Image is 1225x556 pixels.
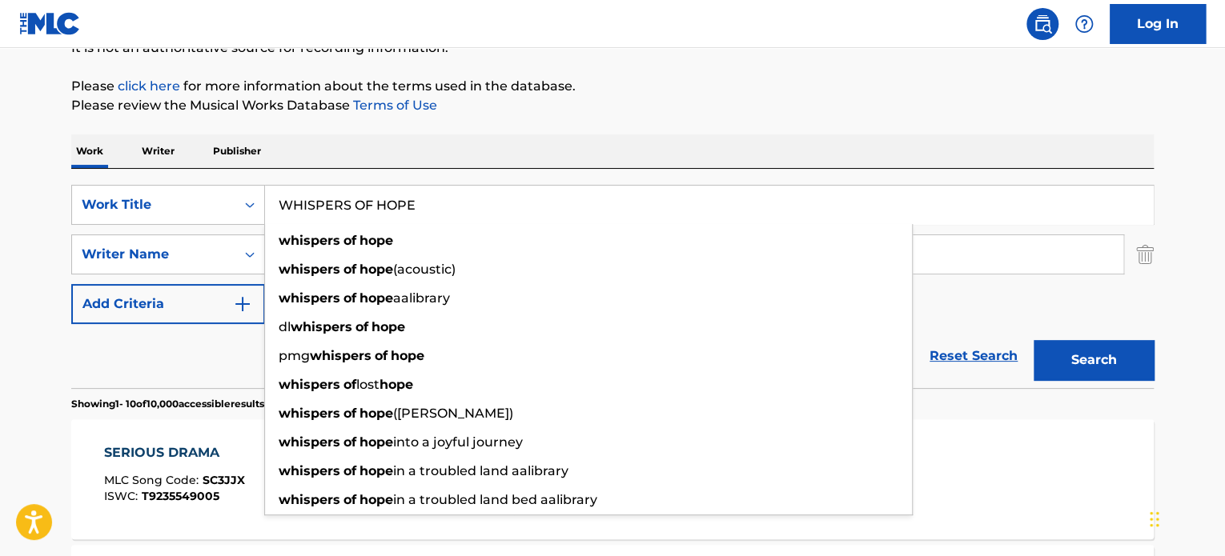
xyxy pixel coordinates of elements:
[1145,479,1225,556] iframe: Chat Widget
[359,492,393,507] strong: hope
[71,77,1154,96] p: Please for more information about the terms used in the database.
[355,319,368,334] strong: of
[208,134,266,168] p: Publisher
[1136,234,1154,274] img: Delete Criterion
[375,348,388,363] strong: of
[359,290,393,306] strong: hope
[279,319,291,334] span: dl
[279,434,340,450] strong: whispers
[343,463,356,478] strong: of
[279,463,340,478] strong: whispers
[343,492,356,507] strong: of
[1068,8,1100,40] div: Help
[279,262,340,277] strong: whispers
[233,294,252,314] img: 9d2ae6d4665cec9f34b9.svg
[71,38,1154,58] p: It is not an authoritative source for recording information.
[82,245,226,264] div: Writer Name
[71,185,1154,388] form: Search Form
[350,98,437,113] a: Terms of Use
[1110,4,1206,44] a: Log In
[359,434,393,450] strong: hope
[279,406,340,421] strong: whispers
[279,492,340,507] strong: whispers
[372,319,405,334] strong: hope
[922,338,1026,374] a: Reset Search
[137,134,179,168] p: Writer
[359,233,393,248] strong: hope
[343,434,356,450] strong: of
[1150,495,1159,543] div: Drag
[310,348,372,363] strong: whispers
[393,406,513,421] span: ([PERSON_NAME])
[1033,14,1052,34] img: search
[343,262,356,277] strong: of
[19,12,81,35] img: MLC Logo
[71,284,265,324] button: Add Criteria
[279,348,310,363] span: pmg
[71,419,1154,539] a: SERIOUS DRAMAMLC Song Code:SC3JJXISWC:T9235549005Writers (1)[PERSON_NAME] [PERSON_NAME]Recording ...
[1034,340,1154,380] button: Search
[118,78,180,94] a: click here
[359,406,393,421] strong: hope
[393,492,597,507] span: in a troubled land bed aalibrary
[1026,8,1058,40] a: Public Search
[203,473,245,487] span: SC3JJX
[380,377,413,392] strong: hope
[71,134,108,168] p: Work
[104,489,142,503] span: ISWC :
[356,377,380,392] span: lost
[359,262,393,277] strong: hope
[343,233,356,248] strong: of
[343,377,356,392] strong: of
[82,195,226,214] div: Work Title
[71,96,1154,115] p: Please review the Musical Works Database
[393,290,450,306] span: aalibrary
[142,489,219,503] span: T9235549005
[104,473,203,487] span: MLC Song Code :
[279,233,340,248] strong: whispers
[359,463,393,478] strong: hope
[393,262,456,277] span: (acoustic)
[393,434,523,450] span: into a joyful journey
[279,377,340,392] strong: whispers
[343,290,356,306] strong: of
[1074,14,1094,34] img: help
[291,319,352,334] strong: whispers
[279,290,340,306] strong: whispers
[71,397,329,411] p: Showing 1 - 10 of 10,000 accessible results (Total 34,282 )
[104,443,245,462] div: SERIOUS DRAMA
[391,348,424,363] strong: hope
[343,406,356,421] strong: of
[393,463,568,478] span: in a troubled land aalibrary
